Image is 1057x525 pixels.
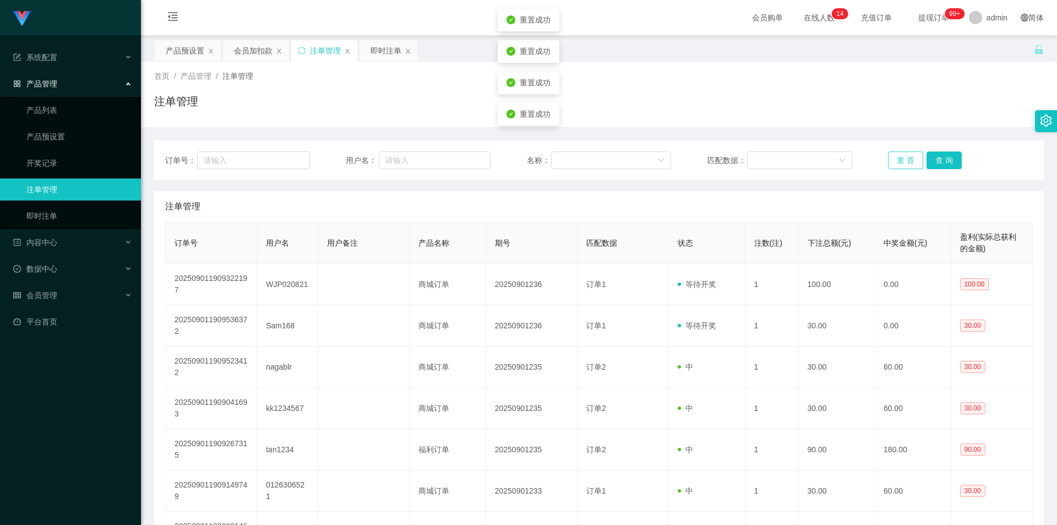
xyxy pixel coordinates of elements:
span: 名称： [527,155,551,166]
span: 盈利(实际总获利的金额) [960,232,1017,253]
td: 180.00 [875,429,951,470]
span: 重置成功 [520,110,551,118]
i: icon: check-circle [506,15,515,24]
span: 用户备注 [327,239,358,247]
span: 中 [678,362,693,371]
a: 开奖记录 [26,152,132,174]
i: 图标: close [276,48,282,55]
i: 图标: sync [298,47,306,55]
span: 订单2 [586,445,606,454]
button: 重 置 [888,151,923,169]
a: 注单管理 [26,178,132,201]
i: 图标: menu-fold [154,1,192,36]
td: 30.00 [799,305,875,347]
td: 1 [745,305,799,347]
td: 60.00 [875,388,951,429]
a: 即时注单 [26,205,132,227]
span: / [216,72,218,80]
span: 在线人数 [798,14,840,21]
td: 202509011909523412 [166,347,257,388]
td: 20250901236 [486,264,577,305]
i: icon: check-circle [506,110,515,118]
p: 4 [840,8,844,19]
td: 1 [745,388,799,429]
span: 90.00 [960,443,985,456]
i: 图标: down [839,157,846,165]
td: 202509011909322197 [166,264,257,305]
i: 图标: unlock [1034,45,1044,55]
span: 注单管理 [222,72,253,80]
i: 图标: setting [1040,115,1052,127]
td: 商城订单 [410,305,486,347]
input: 请输入 [197,151,309,169]
h1: 注单管理 [154,93,198,110]
td: 100.00 [799,264,875,305]
td: 福利订单 [410,429,486,470]
span: 30.00 [960,361,985,373]
i: 图标: close [208,48,214,55]
span: 30.00 [960,485,985,497]
td: 60.00 [875,470,951,512]
span: 产品管理 [181,72,211,80]
td: 60.00 [875,347,951,388]
td: 202509011909149749 [166,470,257,512]
span: 订单2 [586,362,606,371]
span: 等待开奖 [678,321,716,330]
td: 20250901236 [486,305,577,347]
i: 图标: close [344,48,351,55]
p: 1 [836,8,840,19]
span: 中 [678,445,693,454]
sup: 1051 [945,8,965,19]
span: 下注总额(元) [808,239,851,247]
input: 请输入 [379,151,491,169]
span: 重置成功 [520,15,551,24]
i: 图标: check-circle-o [13,265,21,273]
span: 首页 [154,72,170,80]
span: 注单管理 [165,200,200,213]
span: 状态 [678,239,693,247]
span: 30.00 [960,402,985,414]
td: 30.00 [799,388,875,429]
td: 20250901235 [486,388,577,429]
td: 0126306521 [257,470,318,512]
td: 30.00 [799,470,875,512]
td: tan1234 [257,429,318,470]
td: 商城订单 [410,264,486,305]
i: icon: check-circle [506,78,515,87]
span: 30.00 [960,320,985,332]
span: 重置成功 [520,78,551,87]
img: logo.9652507e.png [13,11,31,26]
i: 图标: appstore-o [13,80,21,88]
td: Sam168 [257,305,318,347]
span: 充值订单 [856,14,897,21]
div: 即时注单 [371,40,401,61]
span: 内容中心 [13,238,57,247]
i: 图标: close [405,48,411,55]
span: 数据中心 [13,264,57,273]
span: 注数(注) [754,239,782,247]
td: 商城订单 [410,347,486,388]
span: 订单1 [586,321,606,330]
td: 30.00 [799,347,875,388]
span: 提现订单 [913,14,955,21]
td: 商城订单 [410,388,486,429]
div: 产品预设置 [166,40,204,61]
i: 图标: down [658,157,664,165]
span: 订单号 [175,239,198,247]
span: 中 [678,486,693,495]
span: 会员管理 [13,291,57,300]
span: 用户名 [266,239,289,247]
td: 1 [745,347,799,388]
span: 重置成功 [520,47,551,56]
span: 中 [678,404,693,413]
span: 产品管理 [13,79,57,88]
span: 100.00 [960,278,989,290]
span: 等待开奖 [678,280,716,289]
span: 订单2 [586,404,606,413]
a: 图标: dashboard平台首页 [13,311,132,333]
td: nagablr [257,347,318,388]
i: icon: check-circle [506,47,515,56]
span: 匹配数据 [586,239,617,247]
td: 20250901235 [486,429,577,470]
span: 订单号： [165,155,197,166]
